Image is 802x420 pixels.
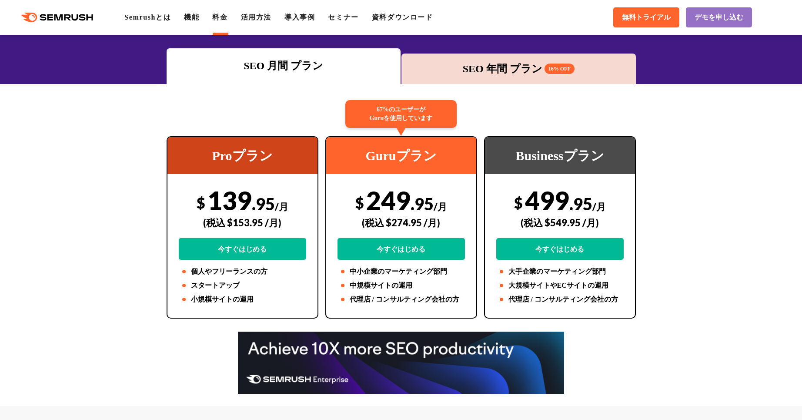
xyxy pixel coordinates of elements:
span: 16% OFF [545,64,575,74]
div: (税込 $274.95 /月) [338,207,465,238]
span: /月 [434,201,447,212]
a: 今すぐはじめる [179,238,306,260]
span: $ [355,194,364,212]
li: 大手企業のマーケティング部門 [496,266,624,277]
li: 代理店 / コンサルティング会社の方 [496,294,624,305]
div: 67%のユーザーが Guruを使用しています [345,100,457,128]
li: 中小企業のマーケティング部門 [338,266,465,277]
div: Businessプラン [485,137,635,174]
span: .95 [411,194,434,214]
div: Guruプラン [326,137,476,174]
li: 大規模サイトやECサイトの運用 [496,280,624,291]
span: $ [514,194,523,212]
div: (税込 $549.95 /月) [496,207,624,238]
a: 資料ダウンロード [372,13,433,21]
a: 今すぐはじめる [338,238,465,260]
div: 499 [496,185,624,260]
span: .95 [252,194,275,214]
a: 機能 [184,13,199,21]
li: スタートアップ [179,280,306,291]
span: 無料トライアル [622,13,671,22]
li: 小規模サイトの運用 [179,294,306,305]
div: 249 [338,185,465,260]
div: Proプラン [167,137,317,174]
span: /月 [592,201,606,212]
span: /月 [275,201,288,212]
span: $ [197,194,205,212]
div: SEO 年間 プラン [406,61,632,77]
a: 無料トライアル [613,7,679,27]
a: セミナー [328,13,358,21]
li: 中規模サイトの運用 [338,280,465,291]
div: SEO 月間 プラン [171,58,397,74]
div: (税込 $153.95 /月) [179,207,306,238]
a: 活用方法 [241,13,271,21]
a: Semrushとは [124,13,171,21]
a: 料金 [212,13,227,21]
a: デモを申し込む [686,7,752,27]
li: 代理店 / コンサルティング会社の方 [338,294,465,305]
a: 今すぐはじめる [496,238,624,260]
span: デモを申し込む [695,13,743,22]
a: 導入事例 [284,13,315,21]
li: 個人やフリーランスの方 [179,266,306,277]
span: .95 [569,194,592,214]
div: 139 [179,185,306,260]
